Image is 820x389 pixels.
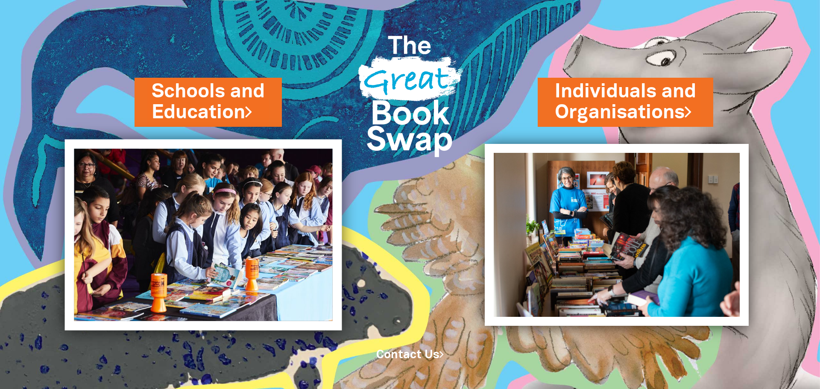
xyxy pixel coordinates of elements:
a: Schools andEducation [152,78,265,126]
a: Contact Us [376,350,444,360]
img: Great Bookswap logo [348,10,472,175]
a: Individuals andOrganisations [555,78,696,126]
img: Individuals and Organisations [485,144,749,326]
img: Schools and Education [65,140,342,331]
